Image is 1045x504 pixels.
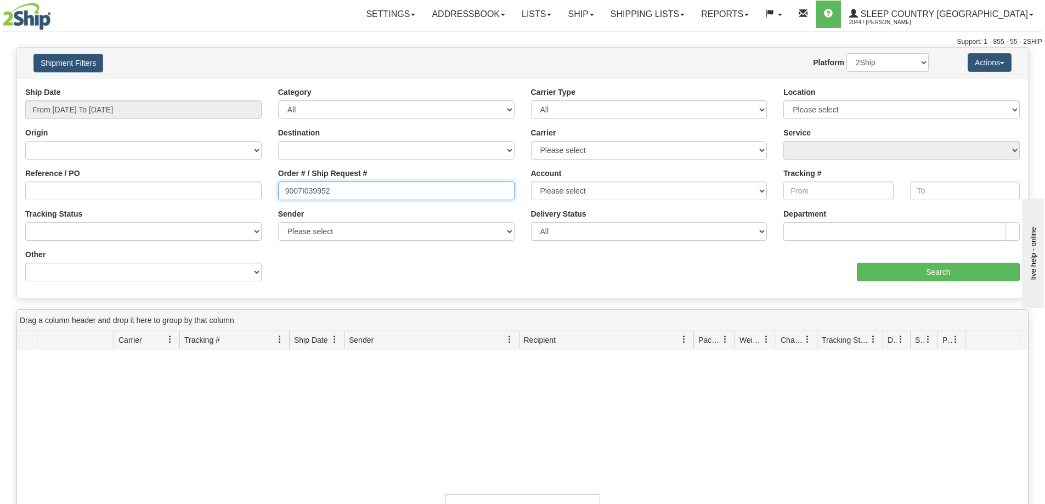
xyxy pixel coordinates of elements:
span: 2044 / [PERSON_NAME] [849,17,931,28]
label: Tracking Status [25,208,82,219]
label: Origin [25,127,48,138]
span: Sleep Country [GEOGRAPHIC_DATA] [858,9,1028,19]
a: Pickup Status filter column settings [946,330,965,349]
label: Platform [813,57,844,68]
label: Delivery Status [531,208,586,219]
span: Sender [349,335,374,346]
a: Shipping lists [602,1,693,28]
span: Pickup Status [942,335,952,346]
label: Category [278,87,312,98]
button: Actions [968,53,1012,72]
label: Ship Date [25,87,61,98]
span: Ship Date [294,335,327,346]
input: From [783,182,893,200]
span: Tracking Status [822,335,869,346]
a: Sleep Country [GEOGRAPHIC_DATA] 2044 / [PERSON_NAME] [841,1,1042,28]
a: Reports [693,1,757,28]
a: Ship Date filter column settings [325,330,344,349]
div: grid grouping header [17,310,1028,331]
a: Sender filter column settings [500,330,519,349]
a: Ship [560,1,602,28]
label: Carrier [531,127,556,138]
a: Carrier filter column settings [161,330,179,349]
span: Delivery Status [888,335,897,346]
a: Charge filter column settings [798,330,817,349]
span: Weight [739,335,762,346]
a: Packages filter column settings [716,330,735,349]
a: Tracking # filter column settings [270,330,289,349]
label: Carrier Type [531,87,575,98]
input: Search [857,263,1020,281]
span: Charge [781,335,804,346]
label: Account [531,168,562,179]
a: Lists [513,1,560,28]
input: To [910,182,1020,200]
a: Weight filter column settings [757,330,776,349]
label: Destination [278,127,320,138]
a: Addressbook [423,1,513,28]
label: Location [783,87,815,98]
label: Department [783,208,826,219]
label: Order # / Ship Request # [278,168,368,179]
span: Shipment Issues [915,335,924,346]
span: Tracking # [184,335,220,346]
label: Other [25,249,46,260]
span: Carrier [118,335,142,346]
a: Delivery Status filter column settings [891,330,910,349]
a: Settings [358,1,423,28]
label: Service [783,127,811,138]
label: Sender [278,208,304,219]
label: Reference / PO [25,168,80,179]
img: logo2044.jpg [3,3,51,30]
a: Recipient filter column settings [675,330,693,349]
iframe: chat widget [1020,196,1044,308]
label: Tracking # [783,168,821,179]
div: live help - online [8,9,101,18]
span: Recipient [524,335,556,346]
div: Support: 1 - 855 - 55 - 2SHIP [3,37,1042,47]
a: Tracking Status filter column settings [864,330,883,349]
a: Shipment Issues filter column settings [919,330,937,349]
button: Shipment Filters [33,54,103,72]
span: Packages [698,335,721,346]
